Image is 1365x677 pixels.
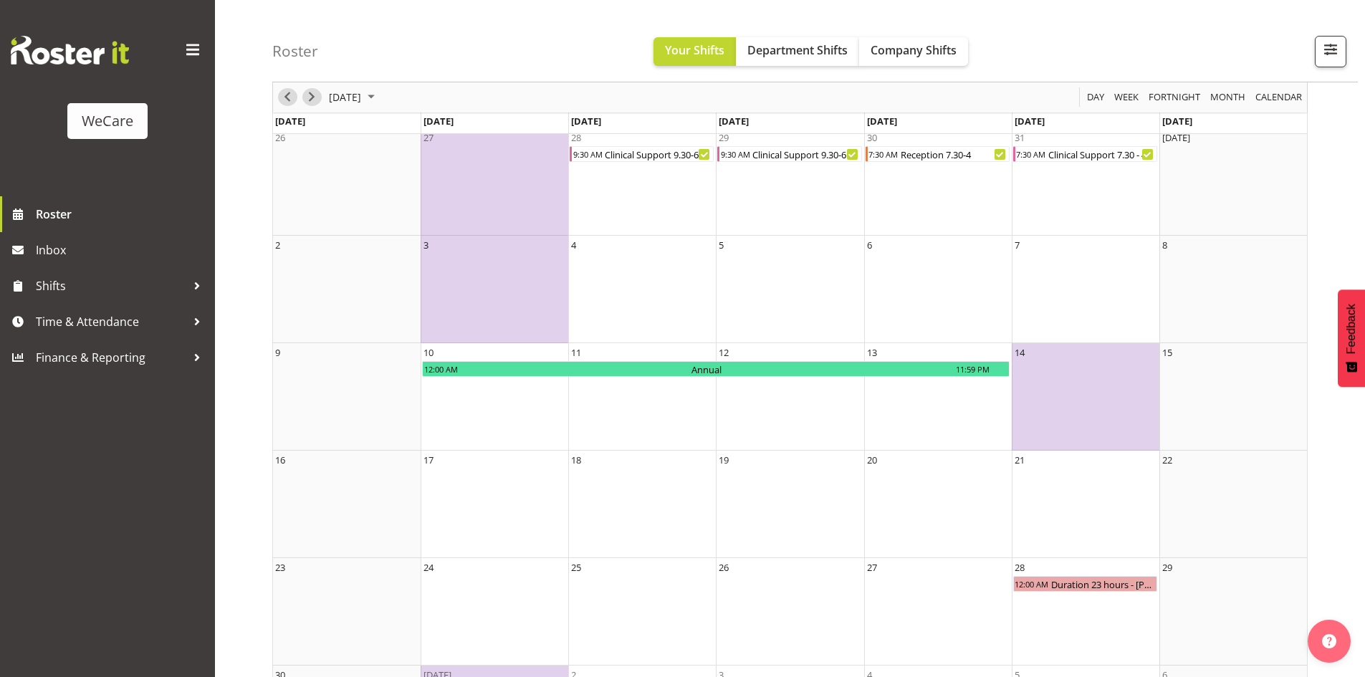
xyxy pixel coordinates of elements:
[1162,115,1192,128] span: [DATE]
[1315,36,1346,67] button: Filter Shifts
[867,238,872,252] div: 6
[327,89,363,107] span: [DATE]
[1013,146,1157,162] div: Clinical Support 7.30 - 4 Begin From Friday, October 31, 2025 at 7:30:00 AM GMT+13:00 Ends At Fri...
[11,36,129,64] img: Rosterit website logo
[36,239,208,261] span: Inbox
[1085,89,1107,107] button: Timeline Day
[36,311,186,332] span: Time & Attendance
[866,146,1010,162] div: Reception 7.30-4 Begin From Thursday, October 30, 2025 at 7:30:00 AM GMT+13:00 Ends At Thursday, ...
[421,236,568,343] td: Monday, November 3, 2025
[275,560,285,575] div: 23
[571,453,581,467] div: 18
[275,345,280,360] div: 9
[1162,345,1172,360] div: 15
[719,453,729,467] div: 19
[864,343,1012,451] td: Thursday, November 13, 2025
[568,558,716,666] td: Tuesday, November 25, 2025
[275,130,285,145] div: 26
[421,558,568,666] td: Monday, November 24, 2025
[1015,130,1025,145] div: 31
[716,343,863,451] td: Wednesday, November 12, 2025
[1113,89,1140,107] span: Week
[459,362,955,376] div: Annual
[571,560,581,575] div: 25
[1162,560,1172,575] div: 29
[327,89,381,107] button: October 2025
[867,345,877,360] div: 13
[653,37,736,66] button: Your Shifts
[719,147,751,161] div: 9:30 AM
[751,147,861,161] div: Clinical Support 9.30-6
[1012,343,1159,451] td: Friday, November 14, 2025
[275,238,280,252] div: 2
[1015,453,1025,467] div: 21
[300,82,324,112] div: next period
[1012,451,1159,558] td: Friday, November 21, 2025
[1159,343,1307,451] td: Saturday, November 15, 2025
[278,89,297,107] button: Previous
[275,82,300,112] div: previous period
[871,42,957,58] span: Company Shifts
[1050,577,1156,591] div: Duration 23 hours - [PERSON_NAME]
[423,345,434,360] div: 10
[1012,558,1159,666] td: Friday, November 28, 2025
[1015,345,1025,360] div: 14
[423,560,434,575] div: 24
[421,343,568,451] td: Monday, November 10, 2025
[716,236,863,343] td: Wednesday, November 5, 2025
[603,147,713,161] div: Clinical Support 9.30-6
[423,453,434,467] div: 17
[665,42,724,58] span: Your Shifts
[719,560,729,575] div: 26
[302,89,322,107] button: Next
[273,451,421,558] td: Sunday, November 16, 2025
[1162,130,1190,145] div: [DATE]
[36,347,186,368] span: Finance & Reporting
[568,128,716,236] td: Tuesday, October 28, 2025
[1159,558,1307,666] td: Saturday, November 29, 2025
[1015,115,1045,128] span: [DATE]
[423,130,434,145] div: 27
[868,147,899,161] div: 7:30 AM
[1338,289,1365,387] button: Feedback - Show survey
[719,345,729,360] div: 12
[1159,128,1307,236] td: Saturday, November 1, 2025
[275,115,305,128] span: [DATE]
[423,115,454,128] span: [DATE]
[716,558,863,666] td: Wednesday, November 26, 2025
[571,115,601,128] span: [DATE]
[1047,147,1156,161] div: Clinical Support 7.30 - 4
[324,82,383,112] div: November 2025
[1013,576,1157,592] div: Duration 23 hours - Sabnam Pun Begin From Friday, November 28, 2025 at 12:00:00 AM GMT+13:00 Ends...
[867,130,877,145] div: 30
[273,558,421,666] td: Sunday, November 23, 2025
[36,275,186,297] span: Shifts
[273,128,421,236] td: Sunday, October 26, 2025
[1254,89,1303,107] span: calendar
[275,453,285,467] div: 16
[1209,89,1247,107] span: Month
[867,560,877,575] div: 27
[1147,89,1202,107] span: Fortnight
[864,451,1012,558] td: Thursday, November 20, 2025
[1086,89,1106,107] span: Day
[867,453,877,467] div: 20
[36,203,208,225] span: Roster
[716,128,863,236] td: Wednesday, October 29, 2025
[716,451,863,558] td: Wednesday, November 19, 2025
[1012,236,1159,343] td: Friday, November 7, 2025
[421,451,568,558] td: Monday, November 17, 2025
[571,130,581,145] div: 28
[1159,451,1307,558] td: Saturday, November 22, 2025
[1015,238,1020,252] div: 7
[1253,89,1305,107] button: Month
[1112,89,1141,107] button: Timeline Week
[568,343,716,451] td: Tuesday, November 11, 2025
[273,343,421,451] td: Sunday, November 9, 2025
[717,146,861,162] div: Clinical Support 9.30-6 Begin From Wednesday, October 29, 2025 at 9:30:00 AM GMT+13:00 Ends At We...
[867,115,897,128] span: [DATE]
[571,238,576,252] div: 4
[719,130,729,145] div: 29
[570,146,714,162] div: Clinical Support 9.30-6 Begin From Tuesday, October 28, 2025 at 9:30:00 AM GMT+13:00 Ends At Tues...
[571,345,581,360] div: 11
